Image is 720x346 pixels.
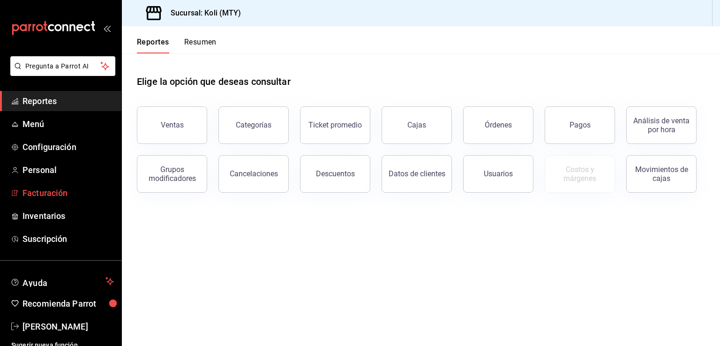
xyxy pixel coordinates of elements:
[463,155,533,193] button: Usuarios
[7,68,115,78] a: Pregunta a Parrot AI
[308,120,362,129] div: Ticket promedio
[22,118,114,130] span: Menú
[22,141,114,153] span: Configuración
[22,233,114,245] span: Suscripción
[382,155,452,193] button: Datos de clientes
[551,165,609,183] div: Costos y márgenes
[137,106,207,144] button: Ventas
[137,38,217,53] div: navigation tabs
[22,297,114,310] span: Recomienda Parrot
[137,38,169,53] button: Reportes
[218,106,289,144] button: Categorías
[485,120,512,129] div: Órdenes
[22,210,114,222] span: Inventarios
[143,165,201,183] div: Grupos modificadores
[163,8,241,19] h3: Sucursal: Koli (MTY)
[484,169,513,178] div: Usuarios
[230,169,278,178] div: Cancelaciones
[570,120,591,129] div: Pagos
[184,38,217,53] button: Resumen
[22,95,114,107] span: Reportes
[22,187,114,199] span: Facturación
[300,155,370,193] button: Descuentos
[103,24,111,32] button: open_drawer_menu
[463,106,533,144] button: Órdenes
[632,116,690,134] div: Análisis de venta por hora
[22,320,114,333] span: [PERSON_NAME]
[389,169,445,178] div: Datos de clientes
[316,169,355,178] div: Descuentos
[626,106,697,144] button: Análisis de venta por hora
[382,106,452,144] button: Cajas
[545,106,615,144] button: Pagos
[25,61,101,71] span: Pregunta a Parrot AI
[300,106,370,144] button: Ticket promedio
[626,155,697,193] button: Movimientos de cajas
[22,164,114,176] span: Personal
[22,276,102,287] span: Ayuda
[137,75,291,89] h1: Elige la opción que deseas consultar
[236,120,271,129] div: Categorías
[632,165,690,183] div: Movimientos de cajas
[10,56,115,76] button: Pregunta a Parrot AI
[545,155,615,193] button: Contrata inventarios para ver este reporte
[161,120,184,129] div: Ventas
[137,155,207,193] button: Grupos modificadores
[407,120,426,129] div: Cajas
[218,155,289,193] button: Cancelaciones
